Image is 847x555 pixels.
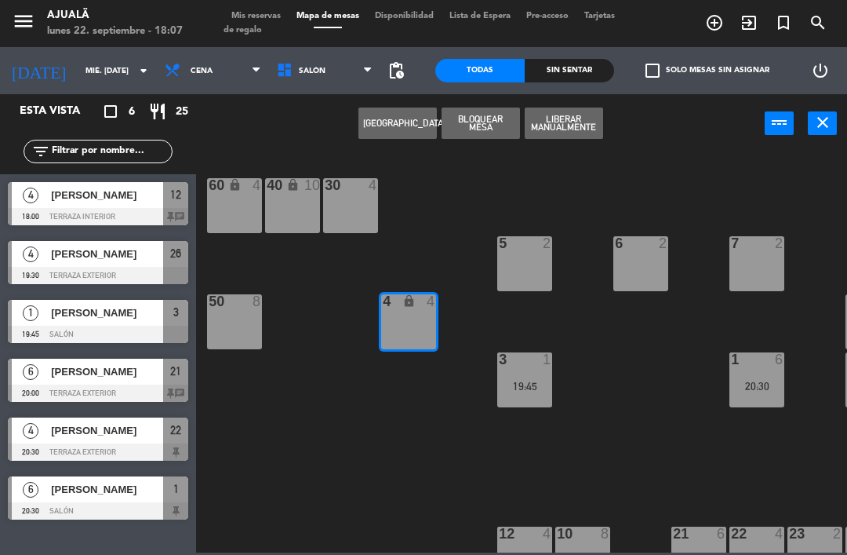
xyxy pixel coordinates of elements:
[525,108,603,139] button: Liberar Manualmente
[833,527,842,541] div: 2
[51,363,163,380] span: [PERSON_NAME]
[31,142,50,161] i: filter_list
[101,102,120,121] i: crop_square
[304,178,320,192] div: 10
[253,178,262,192] div: 4
[775,236,784,250] div: 2
[615,236,616,250] div: 6
[51,187,163,203] span: [PERSON_NAME]
[705,13,724,32] i: add_circle_outline
[47,8,183,24] div: Ajualä
[731,352,732,367] div: 1
[543,236,552,250] div: 2
[497,381,552,392] div: 19:45
[358,108,437,139] button: [GEOGRAPHIC_DATA]
[775,352,784,367] div: 6
[369,178,378,192] div: 4
[51,481,163,498] span: [PERSON_NAME]
[765,111,794,135] button: DISPONIBILIDAD
[23,246,38,262] span: 4
[8,102,113,121] div: Esta vista
[51,305,163,321] span: [PERSON_NAME]
[543,352,552,367] div: 1
[224,12,289,20] span: Mis reservas
[47,24,183,39] div: lunes 22. septiembre - 18:07
[191,67,213,75] span: Cena
[673,527,674,541] div: 21
[770,113,789,132] i: power_input
[170,362,181,381] span: 21
[170,421,181,440] span: 22
[774,13,793,32] i: turned_in_not
[731,236,732,250] div: 7
[645,64,769,78] label: Solo mesas sin asignar
[367,12,442,20] span: Disponibilidad
[740,13,758,32] i: exit_to_app
[789,527,790,541] div: 23
[148,102,167,121] i: restaurant
[134,61,153,80] i: arrow_drop_down
[813,113,832,132] i: close
[427,294,436,309] div: 4
[731,527,732,541] div: 22
[170,244,181,263] span: 26
[23,423,38,439] span: 4
[253,294,262,309] div: 8
[518,12,576,20] span: Pre-acceso
[23,364,38,380] span: 6
[442,108,520,139] button: Bloquear Mesa
[775,527,784,541] div: 4
[601,527,610,541] div: 8
[170,185,181,204] span: 12
[697,9,732,36] span: RESERVAR MESA
[23,305,38,321] span: 1
[659,236,668,250] div: 2
[729,381,784,392] div: 20:30
[50,143,172,160] input: Filtrar por nombre...
[173,303,179,322] span: 3
[645,64,660,78] span: check_box_outline_blank
[499,527,500,541] div: 12
[435,59,525,82] div: Todas
[809,13,827,32] i: search
[51,246,163,262] span: [PERSON_NAME]
[228,178,242,192] i: lock
[387,61,405,80] span: pending_actions
[442,12,518,20] span: Lista de Espera
[801,9,835,36] span: BUSCAR
[499,236,500,250] div: 5
[129,103,135,121] span: 6
[286,178,300,192] i: lock
[383,294,384,309] div: 4
[173,480,179,498] span: 1
[289,12,367,20] span: Mapa de mesas
[811,61,830,80] i: power_settings_new
[557,527,558,541] div: 10
[176,103,188,121] span: 25
[732,9,766,36] span: WALK IN
[808,111,837,135] button: Cerrar
[402,294,416,308] i: lock
[766,9,801,36] span: Reserva especial
[23,188,38,203] span: 4
[543,527,552,541] div: 4
[12,9,35,33] i: menu
[717,527,726,541] div: 6
[499,352,500,367] div: 3
[51,422,163,439] span: [PERSON_NAME]
[23,482,38,498] span: 6
[299,67,325,75] span: Salón
[525,59,614,82] div: Sin sentar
